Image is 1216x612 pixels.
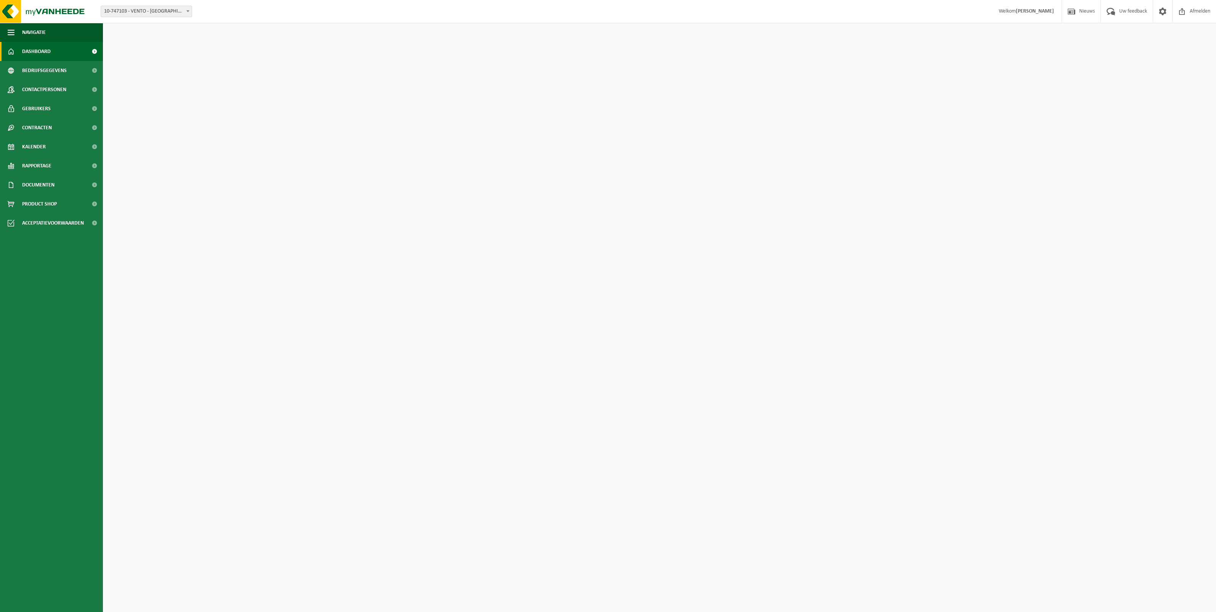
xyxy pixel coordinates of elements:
span: Product Shop [22,194,57,214]
span: Dashboard [22,42,51,61]
span: Gebruikers [22,99,51,118]
span: Bedrijfsgegevens [22,61,67,80]
span: Contactpersonen [22,80,66,99]
iframe: chat widget [4,595,127,612]
span: Navigatie [22,23,46,42]
span: Contracten [22,118,52,137]
span: 10-747103 - VENTO - OUDENAARDE [101,6,192,17]
span: Kalender [22,137,46,156]
span: Rapportage [22,156,51,175]
span: Acceptatievoorwaarden [22,214,84,233]
span: Documenten [22,175,55,194]
strong: [PERSON_NAME] [1016,8,1054,14]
